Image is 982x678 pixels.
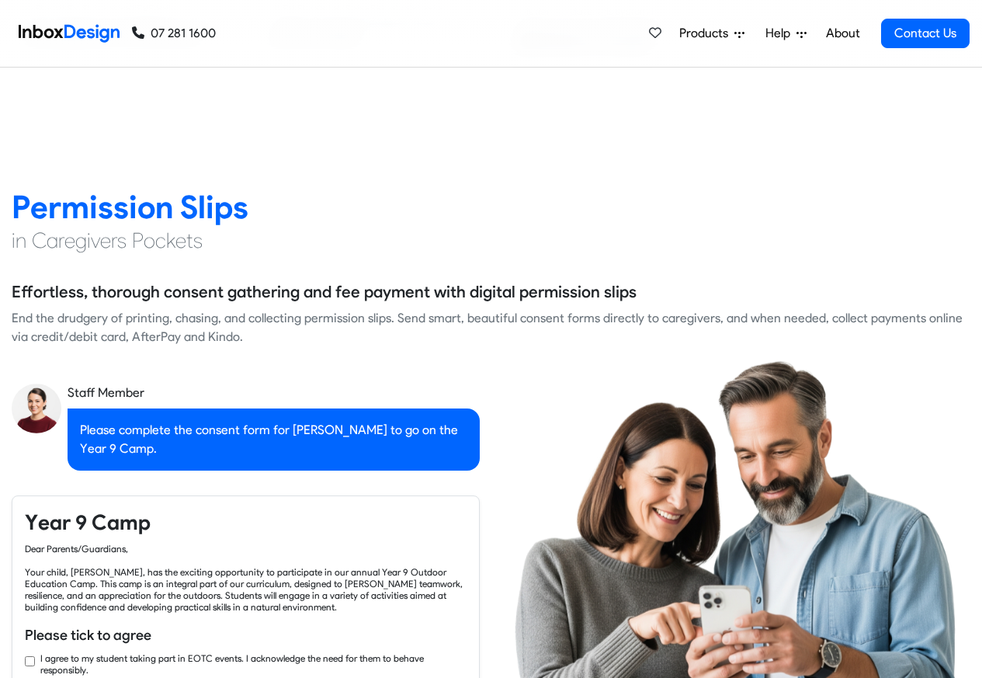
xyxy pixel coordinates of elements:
a: 07 281 1600 [132,24,216,43]
h6: Please tick to agree [25,625,467,645]
a: Contact Us [881,19,970,48]
a: Help [759,18,813,49]
span: Help [765,24,796,43]
div: Please complete the consent form for [PERSON_NAME] to go on the Year 9 Camp. [68,409,480,471]
label: I agree to my student taking part in EOTC events. I acknowledge the need for them to behave respo... [40,652,467,676]
img: staff_avatar.png [12,384,61,433]
a: About [821,18,864,49]
div: Dear Parents/Guardians, Your child, [PERSON_NAME], has the exciting opportunity to participate in... [25,543,467,613]
a: Products [673,18,751,49]
h4: in Caregivers Pockets [12,227,970,255]
h4: Year 9 Camp [25,509,467,537]
h2: Permission Slips [12,187,970,227]
div: Staff Member [68,384,480,402]
div: End the drudgery of printing, chasing, and collecting permission slips. Send smart, beautiful con... [12,309,970,346]
span: Products [679,24,734,43]
h5: Effortless, thorough consent gathering and fee payment with digital permission slips [12,280,637,304]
